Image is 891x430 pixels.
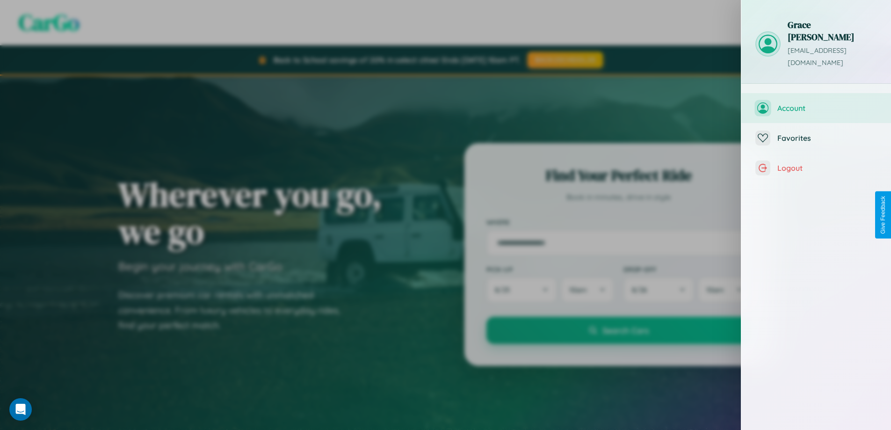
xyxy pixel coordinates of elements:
[777,133,877,143] span: Favorites
[741,93,891,123] button: Account
[9,398,32,421] div: Open Intercom Messenger
[788,19,877,43] h3: Grace [PERSON_NAME]
[741,153,891,183] button: Logout
[880,196,886,234] div: Give Feedback
[788,45,877,69] p: [EMAIL_ADDRESS][DOMAIN_NAME]
[777,163,877,173] span: Logout
[741,123,891,153] button: Favorites
[777,103,877,113] span: Account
